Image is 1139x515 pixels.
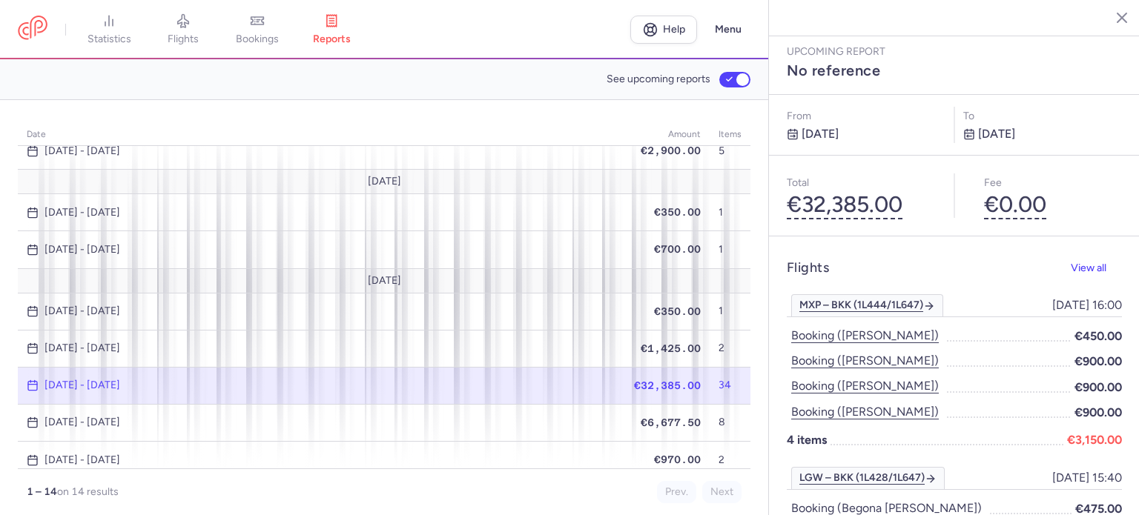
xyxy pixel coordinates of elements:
[787,326,943,345] button: Booking ([PERSON_NAME])
[787,376,943,396] button: Booking ([PERSON_NAME])
[641,416,701,428] span: €6,677.50
[710,293,750,330] td: 1
[963,107,1122,125] p: to
[791,467,945,489] a: LGW – BKK (1L428/1L647)
[44,379,120,391] time: [DATE] - [DATE]
[710,194,750,231] td: 1
[787,351,943,371] button: Booking ([PERSON_NAME])
[710,330,750,367] td: 2
[1055,254,1122,283] button: View all
[791,294,943,316] a: MXP – BKK (1L444/1L647)
[787,402,943,422] button: Booking ([PERSON_NAME])
[368,176,401,187] span: [DATE]
[710,404,750,441] td: 8
[787,107,945,125] p: From
[984,173,1122,192] p: Fee
[787,431,1122,449] p: 4 items
[787,45,885,58] span: Upcoming report
[963,125,1122,143] p: [DATE]
[630,16,697,44] a: Help
[44,454,120,466] time: [DATE] - [DATE]
[710,133,750,170] td: 5
[654,243,701,255] span: €700.00
[787,173,925,192] p: Total
[1074,403,1122,422] span: €900.00
[787,62,1122,79] h3: No reference
[625,124,710,146] th: amount
[710,124,750,146] th: items
[710,367,750,404] td: 34
[787,192,902,218] button: €32,385.00
[1074,378,1122,396] span: €900.00
[654,453,701,465] span: €970.00
[44,342,120,354] time: [DATE] - [DATE]
[220,13,294,46] a: bookings
[368,275,401,287] span: [DATE]
[607,73,710,85] span: See upcoming reports
[787,125,945,143] p: [DATE]
[984,192,1046,218] button: €0.00
[18,124,625,146] th: date
[1067,431,1122,449] span: €3,150.00
[44,244,120,256] time: [DATE] - [DATE]
[702,481,742,503] button: Next
[44,416,120,428] time: [DATE] - [DATE]
[641,144,701,156] span: €2,900.00
[88,33,131,46] span: statistics
[787,259,829,276] h4: Flights
[236,33,279,46] span: bookings
[1052,471,1122,485] span: [DATE] 15:40
[294,13,369,46] a: reports
[57,485,119,498] span: on 14 results
[1071,262,1106,273] span: View all
[654,305,701,317] span: €350.00
[1074,327,1122,345] span: €450.00
[1074,352,1122,371] span: €900.00
[27,485,57,498] strong: 1 – 14
[44,305,120,317] time: [DATE] - [DATE]
[657,481,696,503] button: Prev.
[1052,299,1122,312] span: [DATE] 16:00
[710,231,750,268] td: 1
[72,13,146,46] a: statistics
[18,16,47,43] a: CitizenPlane red outlined logo
[313,33,351,46] span: reports
[44,145,120,157] time: [DATE] - [DATE]
[706,16,750,44] button: Menu
[641,342,701,354] span: €1,425.00
[44,207,120,219] time: [DATE] - [DATE]
[710,442,750,479] td: 2
[168,33,199,46] span: flights
[634,379,701,391] span: €32,385.00
[663,24,685,35] span: Help
[146,13,220,46] a: flights
[654,206,701,218] span: €350.00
